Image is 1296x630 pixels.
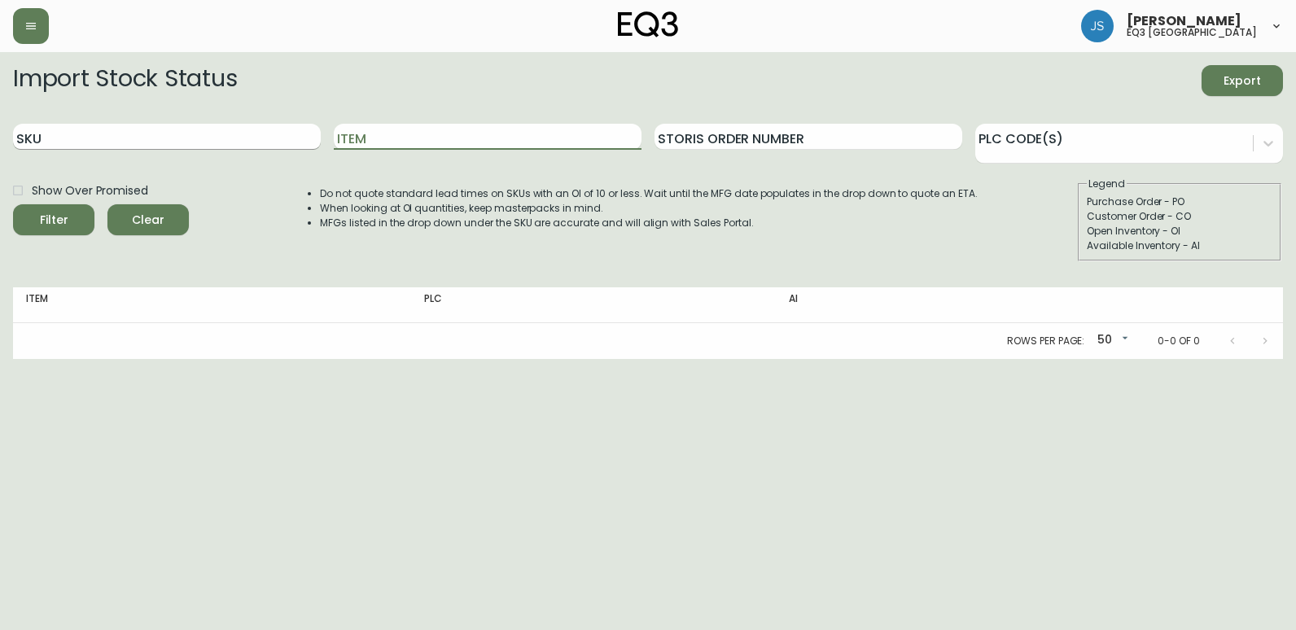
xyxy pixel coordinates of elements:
th: Item [13,287,411,323]
span: Clear [120,210,176,230]
img: logo [618,11,678,37]
div: Open Inventory - OI [1087,224,1272,238]
h5: eq3 [GEOGRAPHIC_DATA] [1127,28,1257,37]
th: PLC [411,287,776,323]
div: Available Inventory - AI [1087,238,1272,253]
legend: Legend [1087,177,1127,191]
p: Rows per page: [1007,334,1084,348]
div: Customer Order - CO [1087,209,1272,224]
img: f82dfefccbffaa8aacc9f3a909cf23c8 [1081,10,1114,42]
li: Do not quote standard lead times on SKUs with an OI of 10 or less. Wait until the MFG date popula... [320,186,978,201]
span: Export [1215,71,1270,91]
button: Filter [13,204,94,235]
li: MFGs listed in the drop down under the SKU are accurate and will align with Sales Portal. [320,216,978,230]
div: 50 [1091,327,1132,354]
th: AI [776,287,1066,323]
div: Purchase Order - PO [1087,195,1272,209]
button: Clear [107,204,189,235]
button: Export [1202,65,1283,96]
h2: Import Stock Status [13,65,237,96]
li: When looking at OI quantities, keep masterpacks in mind. [320,201,978,216]
span: [PERSON_NAME] [1127,15,1241,28]
span: Show Over Promised [32,182,148,199]
p: 0-0 of 0 [1158,334,1200,348]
